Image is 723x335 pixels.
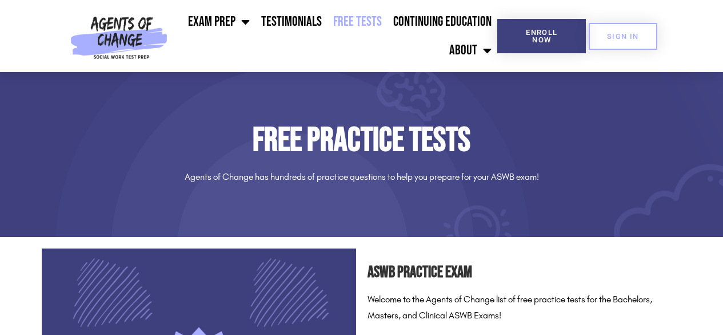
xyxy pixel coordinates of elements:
p: Agents of Change has hundreds of practice questions to help you prepare for your ASWB exam! [42,169,682,186]
a: Free Tests [327,7,388,36]
a: Continuing Education [388,7,497,36]
span: SIGN IN [607,33,639,40]
h2: ASWB Practice Exam [368,260,682,286]
a: About [444,36,497,65]
span: Enroll Now [516,29,568,44]
a: Exam Prep [182,7,255,36]
h1: Free Practice Tests [42,124,682,157]
nav: Menu [172,7,497,65]
p: Welcome to the Agents of Change list of free practice tests for the Bachelors, Masters, and Clini... [368,291,682,325]
a: Enroll Now [497,19,586,53]
a: Testimonials [255,7,327,36]
a: SIGN IN [589,23,657,50]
